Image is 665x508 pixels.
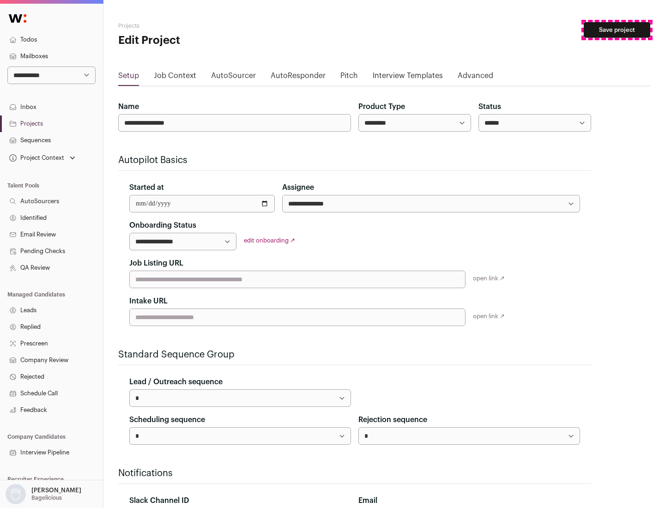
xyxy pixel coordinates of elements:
[118,348,591,361] h2: Standard Sequence Group
[129,414,205,425] label: Scheduling sequence
[478,101,501,112] label: Status
[373,70,443,85] a: Interview Templates
[118,33,296,48] h1: Edit Project
[282,182,314,193] label: Assignee
[458,70,493,85] a: Advanced
[154,70,196,85] a: Job Context
[129,220,196,231] label: Onboarding Status
[118,154,591,167] h2: Autopilot Basics
[118,22,296,30] h2: Projects
[7,151,77,164] button: Open dropdown
[211,70,256,85] a: AutoSourcer
[31,487,81,494] p: [PERSON_NAME]
[358,101,405,112] label: Product Type
[358,495,580,506] div: Email
[584,22,650,38] button: Save project
[4,9,31,28] img: Wellfound
[118,70,139,85] a: Setup
[340,70,358,85] a: Pitch
[129,258,183,269] label: Job Listing URL
[129,376,223,387] label: Lead / Outreach sequence
[129,495,189,506] label: Slack Channel ID
[6,484,26,504] img: nopic.png
[271,70,326,85] a: AutoResponder
[244,237,295,243] a: edit onboarding ↗
[129,296,168,307] label: Intake URL
[118,467,591,480] h2: Notifications
[4,484,83,504] button: Open dropdown
[358,414,427,425] label: Rejection sequence
[7,154,64,162] div: Project Context
[31,494,62,502] p: Bagelicious
[129,182,164,193] label: Started at
[118,101,139,112] label: Name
